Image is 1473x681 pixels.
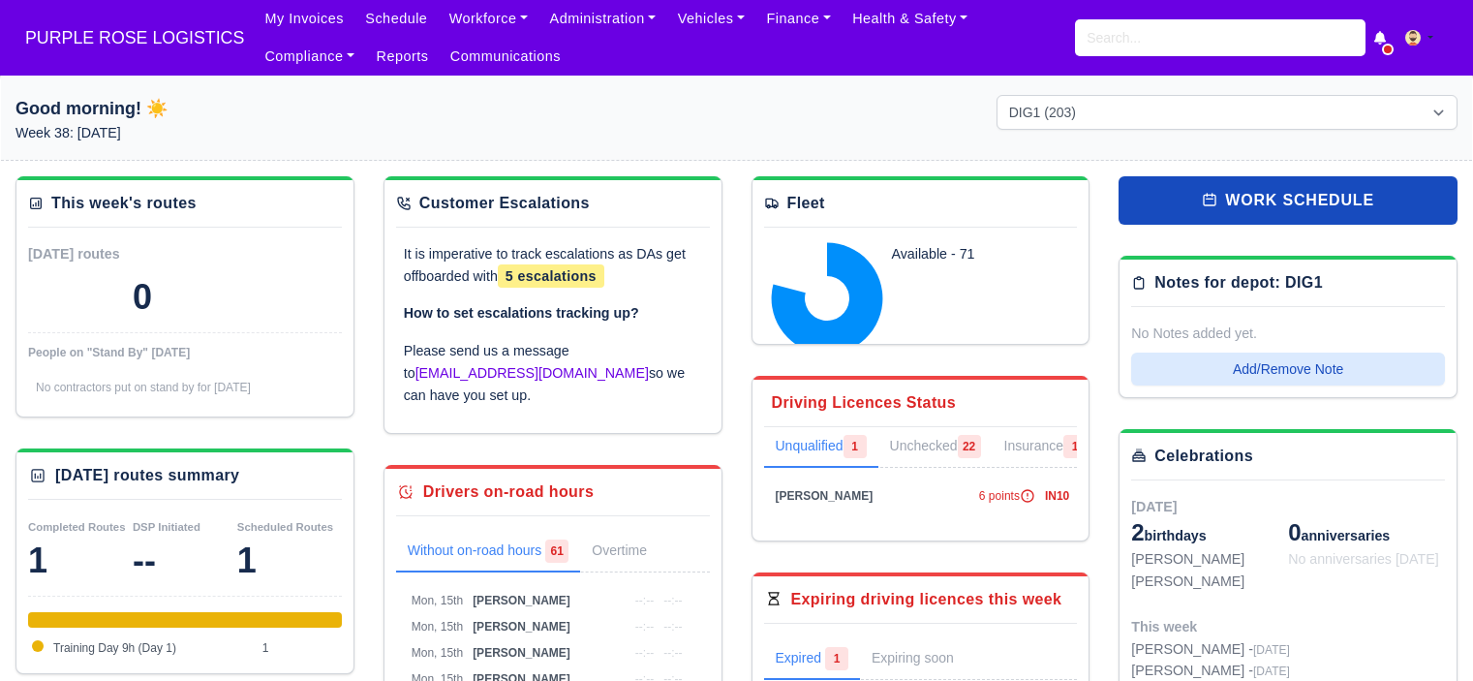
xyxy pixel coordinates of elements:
[772,391,957,415] div: Driving Licences Status
[1119,176,1458,225] a: work schedule
[133,278,152,317] div: 0
[28,612,342,628] div: Training Day 9h (Day 1)
[133,521,200,533] small: DSP Initiated
[776,489,874,503] span: [PERSON_NAME]
[1288,517,1445,548] div: anniversaries
[663,646,682,660] span: --:--
[396,532,581,573] a: Without on-road hours
[825,647,848,670] span: 1
[993,427,1098,468] a: Insurance
[237,521,333,533] small: Scheduled Routes
[55,464,239,487] div: [DATE] routes summary
[36,381,251,394] span: No contractors put on stand by for [DATE]
[473,594,570,607] span: [PERSON_NAME]
[764,427,878,468] a: Unqualified
[1253,665,1290,678] span: [DATE]
[958,435,981,458] span: 22
[892,243,1049,265] div: Available - 71
[663,620,682,634] span: --:--
[498,264,604,288] span: 5 escalations
[404,243,702,288] p: It is imperative to track escalations as DAs get offboarded with
[473,646,570,660] span: [PERSON_NAME]
[15,19,254,57] a: PURPLE ROSE LOGISTICS
[791,588,1062,611] div: Expiring driving licences this week
[1131,548,1288,571] div: [PERSON_NAME]
[473,620,570,634] span: [PERSON_NAME]
[440,38,572,76] a: Communications
[1253,643,1290,657] span: [DATE]
[1131,517,1288,548] div: birthdays
[545,540,568,563] span: 61
[258,635,342,662] td: 1
[1045,489,1069,503] span: IN10
[860,639,993,680] a: Expiring soon
[787,192,825,215] div: Fleet
[844,435,867,458] span: 1
[15,95,476,122] h1: Good morning! ☀️
[1131,571,1288,593] div: [PERSON_NAME]
[15,18,254,57] span: PURPLE ROSE LOGISTICS
[419,192,590,215] div: Customer Escalations
[663,594,682,607] span: --:--
[53,641,176,655] span: Training Day 9h (Day 1)
[404,340,702,406] p: Please send us a message to so we can have you set up.
[28,521,126,533] small: Completed Routes
[28,542,133,580] div: 1
[1131,323,1445,345] div: No Notes added yet.
[1131,353,1445,386] button: Add/Remove Note
[365,38,439,76] a: Reports
[1131,619,1197,635] span: This week
[412,646,463,660] span: Mon, 15th
[28,243,185,265] div: [DATE] routes
[1131,638,1290,661] div: [PERSON_NAME] -
[979,489,1035,503] span: 6 points
[237,542,342,580] div: 1
[580,532,686,573] a: Overtime
[415,365,649,381] a: [EMAIL_ADDRESS][DOMAIN_NAME]
[254,38,365,76] a: Compliance
[1063,435,1087,458] span: 1
[1288,551,1439,567] span: No anniversaries [DATE]
[1131,519,1144,545] span: 2
[412,594,463,607] span: Mon, 15th
[404,302,702,325] p: How to set escalations tracking up?
[51,192,197,215] div: This week's routes
[878,427,993,468] a: Unchecked
[133,542,237,580] div: --
[412,620,463,634] span: Mon, 15th
[15,122,476,144] p: Week 38: [DATE]
[764,639,860,680] a: Expired
[1288,519,1301,545] span: 0
[28,345,342,360] div: People on "Stand By" [DATE]
[1075,19,1366,56] input: Search...
[635,594,654,607] span: --:--
[423,480,594,504] div: Drivers on-road hours
[1154,445,1253,468] div: Celebrations
[635,620,654,634] span: --:--
[1154,271,1323,294] div: Notes for depot: DIG1
[1131,499,1177,514] span: [DATE]
[635,646,654,660] span: --:--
